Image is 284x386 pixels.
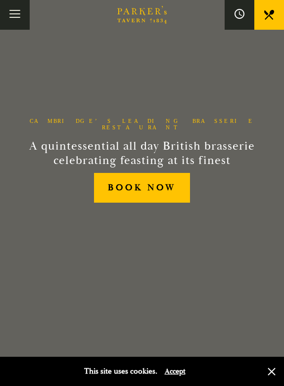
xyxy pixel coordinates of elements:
[165,367,186,376] button: Accept
[8,118,276,131] h1: Cambridge’s Leading Brasserie Restaurant
[94,173,190,203] a: BOOK NOW
[267,367,277,377] button: Close and accept
[8,139,276,168] h2: A quintessential all day British brasserie celebrating feasting at its finest
[84,364,157,379] p: This site uses cookies.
